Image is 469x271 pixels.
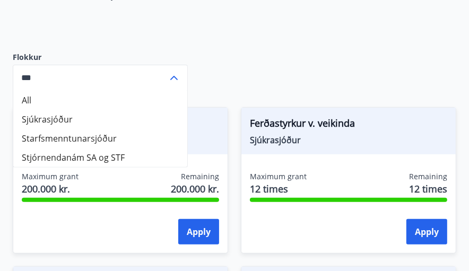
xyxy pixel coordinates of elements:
li: Sjúkrasjóður [13,110,187,129]
span: Remaining [409,171,447,182]
span: Maximum grant [22,171,79,182]
li: Stjórnendanám SA og STF [13,148,187,167]
span: 12 times [250,182,307,196]
span: Remaining [181,171,219,182]
span: 200.000 kr. [22,182,79,196]
li: All [13,91,187,110]
span: Sjúkrasjóður [250,134,447,146]
span: 12 times [409,182,447,196]
span: Ferðastyrkur v. veikinda [250,116,447,134]
span: 200.000 kr. [171,182,219,196]
li: Starfsmenntunarsjóður [13,129,187,148]
label: Flokkur [13,52,188,63]
button: Apply [178,219,219,244]
span: Maximum grant [250,171,307,182]
button: Apply [406,219,447,244]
